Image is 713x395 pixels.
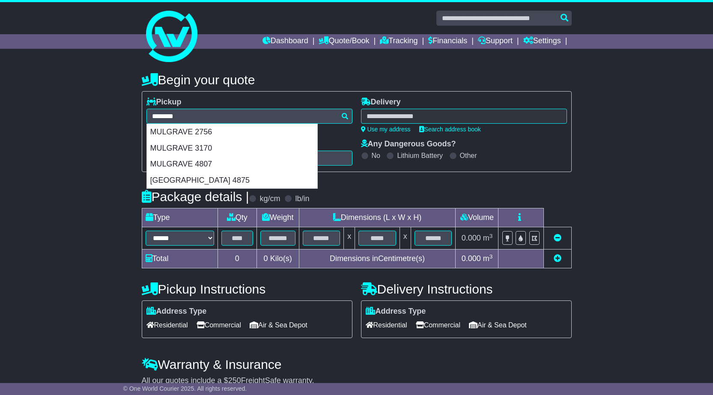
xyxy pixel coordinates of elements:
[366,307,426,316] label: Address Type
[146,109,352,124] typeahead: Please provide city
[469,318,527,332] span: Air & Sea Depot
[147,140,317,157] div: MULGRAVE 3170
[147,156,317,172] div: MULGRAVE 4807
[257,249,299,268] td: Kilo(s)
[228,376,241,385] span: 250
[361,282,572,296] h4: Delivery Instructions
[366,318,407,332] span: Residential
[146,98,182,107] label: Pickup
[489,253,493,260] sup: 3
[146,318,188,332] span: Residential
[523,34,561,49] a: Settings
[264,254,268,263] span: 0
[142,376,572,386] div: All our quotes include a $ FreightSafe warranty.
[361,140,456,149] label: Any Dangerous Goods?
[197,318,241,332] span: Commercial
[489,233,493,239] sup: 3
[428,34,467,49] a: Financials
[218,208,257,227] td: Qty
[554,254,561,263] a: Add new item
[416,318,460,332] span: Commercial
[142,190,249,204] h4: Package details |
[257,208,299,227] td: Weight
[397,151,443,160] label: Lithium Battery
[419,126,481,133] a: Search address book
[483,254,493,263] span: m
[142,357,572,371] h4: Warranty & Insurance
[554,234,561,242] a: Remove this item
[263,34,308,49] a: Dashboard
[142,282,352,296] h4: Pickup Instructions
[142,249,218,268] td: Total
[483,234,493,242] span: m
[462,234,481,242] span: 0.000
[218,249,257,268] td: 0
[295,194,309,204] label: lb/in
[146,307,207,316] label: Address Type
[142,208,218,227] td: Type
[460,151,477,160] label: Other
[372,151,380,160] label: No
[456,208,498,227] td: Volume
[361,126,411,133] a: Use my address
[147,172,317,189] div: [GEOGRAPHIC_DATA] 4875
[361,98,401,107] label: Delivery
[299,208,456,227] td: Dimensions (L x W x H)
[319,34,369,49] a: Quote/Book
[260,194,280,204] label: kg/cm
[147,124,317,140] div: MULGRAVE 2756
[462,254,481,263] span: 0.000
[299,249,456,268] td: Dimensions in Centimetre(s)
[142,73,572,87] h4: Begin your quote
[344,227,355,249] td: x
[250,318,307,332] span: Air & Sea Depot
[478,34,513,49] a: Support
[123,385,247,392] span: © One World Courier 2025. All rights reserved.
[380,34,418,49] a: Tracking
[400,227,411,249] td: x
